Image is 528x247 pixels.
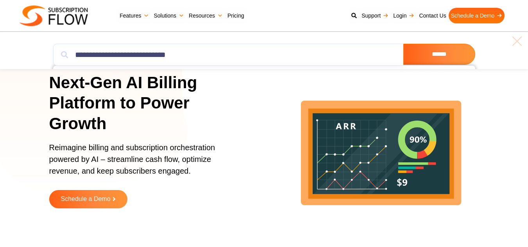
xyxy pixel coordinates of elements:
a: Features [117,8,151,23]
p: Reimagine billing and subscription orchestration powered by AI – streamline cash flow, optimize r... [49,142,234,185]
iframe: Intercom live chat [501,220,520,239]
span: Schedule a Demo [61,196,110,203]
a: Support [359,8,391,23]
a: Resources [186,8,225,23]
img: Subscriptionflow [20,5,88,26]
a: Solutions [151,8,186,23]
h1: Next-Gen AI Billing Platform to Power Growth [49,73,244,134]
a: Schedule a Demo [49,190,127,208]
a: Contact Us [417,8,448,23]
a: Login [391,8,417,23]
a: Schedule a Demo [449,8,505,23]
a: Pricing [225,8,247,23]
